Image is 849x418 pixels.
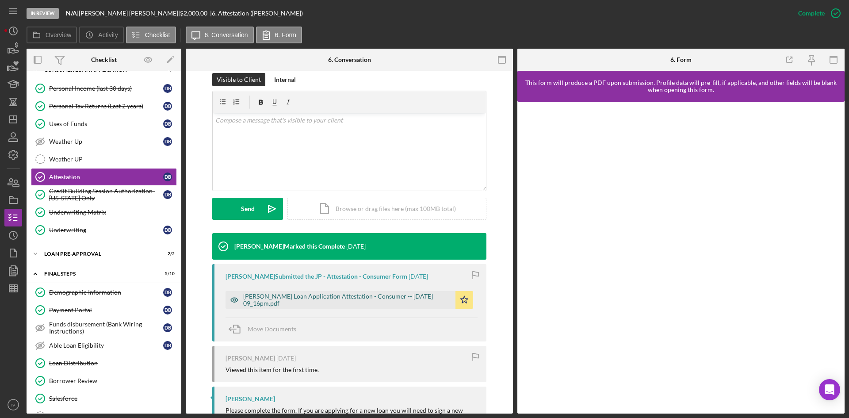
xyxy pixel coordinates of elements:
[226,395,275,403] div: [PERSON_NAME]
[31,301,177,319] a: Payment PortalDB
[31,168,177,186] a: AttestationDB
[226,366,319,373] div: Viewed this item for the first time.
[66,9,77,17] b: N/A
[526,111,837,405] iframe: Lenderfit form
[27,27,77,43] button: Overview
[163,102,172,111] div: D B
[49,85,163,92] div: Personal Income (last 30 days)
[79,10,180,17] div: [PERSON_NAME] [PERSON_NAME] |
[522,79,840,93] div: This form will produce a PDF upon submission. Profile data will pre-fill, if applicable, and othe...
[49,226,163,234] div: Underwriting
[46,31,71,38] label: Overview
[163,288,172,297] div: D B
[66,10,79,17] div: |
[163,137,172,146] div: D B
[31,319,177,337] a: Funds disbursement (Bank Wiring Instructions)DB
[205,31,248,38] label: 6. Conversation
[49,289,163,296] div: Demographic Information
[409,273,428,280] time: 2025-07-23 01:16
[49,342,163,349] div: Able Loan Eligibility
[49,138,163,145] div: Weather Up
[31,115,177,133] a: Uses of FundsDB
[91,56,117,63] div: Checklist
[241,198,255,220] div: Send
[243,293,451,307] div: [PERSON_NAME] Loan Application Attestation - Consumer -- [DATE] 09_16pm.pdf
[31,372,177,390] a: Borrower Review
[49,103,163,110] div: Personal Tax Returns (Last 2 years)
[163,306,172,314] div: D B
[212,198,283,220] button: Send
[27,8,59,19] div: In Review
[79,27,123,43] button: Activity
[163,226,172,234] div: D B
[49,209,176,216] div: Underwriting Matrix
[31,337,177,354] a: Able Loan EligibilityDB
[163,323,172,332] div: D B
[163,190,172,199] div: D B
[159,251,175,257] div: 2 / 2
[226,273,407,280] div: [PERSON_NAME] Submitted the JP - Attestation - Consumer Form
[31,133,177,150] a: Weather UpDB
[217,73,261,86] div: Visible to Client
[210,10,303,17] div: | 6. Attestation ([PERSON_NAME])
[31,390,177,407] a: Salesforce
[4,396,22,414] button: IV
[234,243,345,250] div: [PERSON_NAME] Marked this Complete
[186,27,254,43] button: 6. Conversation
[256,27,302,43] button: 6. Form
[226,291,473,309] button: [PERSON_NAME] Loan Application Attestation - Consumer -- [DATE] 09_16pm.pdf
[328,56,371,63] div: 6. Conversation
[49,173,163,180] div: Attestation
[163,173,172,181] div: D B
[31,150,177,168] a: Weather UP
[31,80,177,97] a: Personal Income (last 30 days)DB
[275,31,296,38] label: 6. Form
[819,379,840,400] div: Open Intercom Messenger
[31,354,177,372] a: Loan Distribution
[163,341,172,350] div: D B
[248,325,296,333] span: Move Documents
[49,120,163,127] div: Uses of Funds
[270,73,300,86] button: Internal
[346,243,366,250] time: 2025-07-23 16:42
[44,271,153,276] div: FINAL STEPS
[180,10,210,17] div: $2,000.00
[163,84,172,93] div: D B
[44,251,153,257] div: Loan Pre-Approval
[159,271,175,276] div: 5 / 10
[670,56,692,63] div: 6. Form
[49,377,176,384] div: Borrower Review
[31,203,177,221] a: Underwriting Matrix
[126,27,176,43] button: Checklist
[49,156,176,163] div: Weather UP
[31,186,177,203] a: Credit Building Session Authorization- [US_STATE] OnlyDB
[98,31,118,38] label: Activity
[226,355,275,362] div: [PERSON_NAME]
[49,188,163,202] div: Credit Building Session Authorization- [US_STATE] Only
[49,307,163,314] div: Payment Portal
[789,4,845,22] button: Complete
[163,119,172,128] div: D B
[31,221,177,239] a: UnderwritingDB
[798,4,825,22] div: Complete
[31,97,177,115] a: Personal Tax Returns (Last 2 years)DB
[212,73,265,86] button: Visible to Client
[31,284,177,301] a: Demographic InformationDB
[145,31,170,38] label: Checklist
[276,355,296,362] time: 2025-07-22 20:45
[274,73,296,86] div: Internal
[49,321,163,335] div: Funds disbursement (Bank Wiring Instructions)
[11,403,15,407] text: IV
[226,318,305,340] button: Move Documents
[49,395,176,402] div: Salesforce
[49,360,176,367] div: Loan Distribution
